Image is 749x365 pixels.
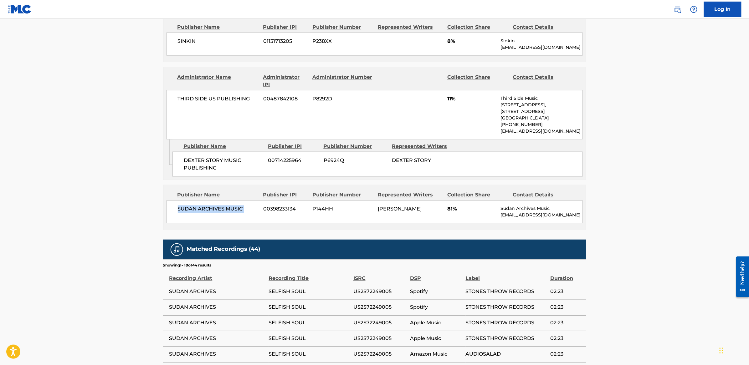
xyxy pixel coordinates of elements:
p: Showing 1 - 10 of 44 results [163,263,212,268]
div: Contact Details [513,23,574,31]
span: US2S72249005 [353,351,407,358]
span: SUDAN ARCHIVES [169,304,266,311]
span: DEXTER STORY [392,157,431,163]
span: US2S72249005 [353,304,407,311]
div: Drag [720,341,723,360]
div: Publisher Number [324,143,387,150]
iframe: Resource Center [731,251,749,302]
span: US2S72249005 [353,335,407,342]
span: 11% [447,95,496,103]
img: MLC Logo [8,5,32,14]
p: Sinkin [500,38,582,44]
span: 02:23 [550,335,583,342]
span: 00398233134 [263,205,308,213]
span: P238XX [312,38,373,45]
span: Apple Music [410,319,462,327]
span: STONES THROW RECORDS [466,304,547,311]
span: SELFISH SOUL [269,304,350,311]
span: STONES THROW RECORDS [466,319,547,327]
div: Publisher IPI [263,23,308,31]
div: Publisher Number [312,23,373,31]
div: ISRC [353,268,407,282]
span: 02:23 [550,351,583,358]
span: SUDAN ARCHIVES [169,351,266,358]
span: 00714225964 [268,157,319,164]
div: Administrator Name [177,74,259,89]
div: DSP [410,268,462,282]
div: Represented Writers [392,143,456,150]
div: Publisher IPI [263,191,308,199]
div: Represented Writers [378,191,443,199]
span: US2S72249005 [353,288,407,296]
div: Collection Share [447,23,508,31]
div: Contact Details [513,74,574,89]
span: 02:23 [550,304,583,311]
a: Public Search [671,3,684,16]
span: SUDAN ARCHIVES [169,288,266,296]
div: Publisher Name [183,143,263,150]
img: help [690,6,698,13]
div: Publisher Name [177,191,259,199]
span: THIRD SIDE US PUBLISHING [178,95,259,103]
img: Matched Recordings [173,246,181,253]
span: SELFISH SOUL [269,288,350,296]
span: SINKIN [178,38,259,45]
div: Contact Details [513,191,574,199]
p: [EMAIL_ADDRESS][DOMAIN_NAME] [500,128,582,134]
span: STONES THROW RECORDS [466,335,547,342]
div: Duration [550,268,583,282]
span: STONES THROW RECORDS [466,288,547,296]
span: 02:23 [550,288,583,296]
div: Represented Writers [378,23,443,31]
img: search [674,6,681,13]
span: P8292D [312,95,373,103]
span: 02:23 [550,319,583,327]
div: Administrator Number [312,74,373,89]
p: [EMAIL_ADDRESS][DOMAIN_NAME] [500,212,582,219]
div: Recording Artist [169,268,266,282]
p: [STREET_ADDRESS], [500,102,582,108]
div: Help [688,3,700,16]
p: Sudan Archives Music [500,205,582,212]
span: Amazon Music [410,351,462,358]
span: 01131713205 [263,38,308,45]
span: 8% [447,38,496,45]
span: 00487842108 [263,95,308,103]
span: SELFISH SOUL [269,335,350,342]
span: SUDAN ARCHIVES [169,335,266,342]
span: [PERSON_NAME] [378,206,422,212]
p: [EMAIL_ADDRESS][DOMAIN_NAME] [500,44,582,51]
div: Recording Title [269,268,350,282]
p: Third Side Music [500,95,582,102]
span: P144HH [312,205,373,213]
div: Collection Share [447,191,508,199]
span: 81% [447,205,496,213]
iframe: Chat Widget [718,335,749,365]
p: [PHONE_NUMBER] [500,121,582,128]
span: SUDAN ARCHIVES [169,319,266,327]
div: Administrator IPI [263,74,308,89]
span: DEXTER STORY MUSIC PUBLISHING [184,157,264,172]
div: Publisher IPI [268,143,319,150]
span: SELFISH SOUL [269,351,350,358]
a: Log In [704,2,741,17]
div: Publisher Number [312,191,373,199]
p: [GEOGRAPHIC_DATA] [500,115,582,121]
div: Collection Share [447,74,508,89]
div: Label [466,268,547,282]
span: Spotify [410,288,462,296]
span: SELFISH SOUL [269,319,350,327]
span: Apple Music [410,335,462,342]
div: Publisher Name [177,23,259,31]
span: Spotify [410,304,462,311]
span: US2S72249005 [353,319,407,327]
h5: Matched Recordings (44) [187,246,260,253]
span: SUDAN ARCHIVES MUSIC [178,205,259,213]
span: AUDIOSALAD [466,351,547,358]
span: P6924Q [324,157,387,164]
p: [STREET_ADDRESS] [500,108,582,115]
